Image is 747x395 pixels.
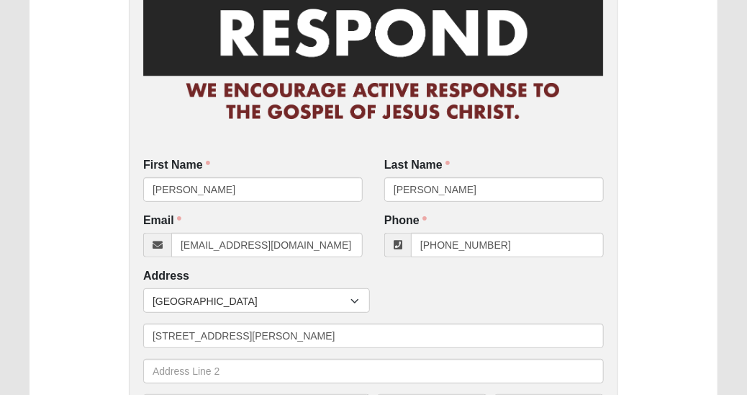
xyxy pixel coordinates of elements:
input: Address Line 1 [143,324,604,348]
label: Last Name [384,157,450,174]
label: Phone [384,213,427,229]
label: Address [143,268,189,285]
label: First Name [143,157,210,174]
label: Email [143,213,181,229]
span: [GEOGRAPHIC_DATA] [153,289,350,314]
input: Address Line 2 [143,359,604,383]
